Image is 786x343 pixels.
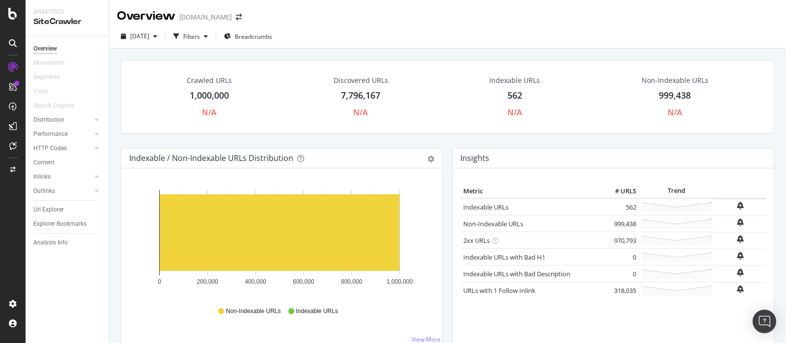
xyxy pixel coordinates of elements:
[33,86,58,97] a: Visits
[33,129,92,139] a: Performance
[599,249,639,265] td: 0
[463,219,523,228] a: Non-Indexable URLs
[737,268,744,276] div: bell-plus
[33,237,68,248] div: Analysis Info
[463,203,508,211] a: Indexable URLs
[33,58,64,68] div: Movements
[183,32,200,41] div: Filters
[33,186,92,196] a: Outlinks
[33,101,84,111] a: Search Engines
[463,236,490,245] a: 2xx URLs
[33,237,102,248] a: Analysis Info
[737,202,744,210] div: bell-plus
[197,278,219,285] text: 200,000
[753,310,776,333] div: Open Intercom Messenger
[33,16,101,27] div: SiteCrawler
[33,8,101,16] div: Analytics
[33,72,60,82] div: Segments
[387,278,413,285] text: 1,000,000
[507,89,522,102] div: 562
[33,205,102,215] a: Url Explorer
[737,285,744,293] div: bell-plus
[489,76,540,85] div: Indexable URLs
[33,219,86,229] div: Explorer Bookmarks
[130,32,149,40] span: 2025 Feb. 27th
[129,184,430,298] svg: A chart.
[117,8,175,25] div: Overview
[129,153,293,163] div: Indexable / Non-Indexable URLs Distribution
[235,32,272,41] span: Breadcrumbs
[642,76,708,85] div: Non-Indexable URLs
[353,107,368,118] div: N/A
[33,115,64,125] div: Distribution
[293,278,314,285] text: 600,000
[33,158,102,168] a: Content
[639,184,714,199] th: Trend
[236,14,242,21] div: arrow-right-arrow-left
[33,143,92,154] a: HTTP Codes
[33,115,92,125] a: Distribution
[33,86,48,97] div: Visits
[33,172,51,182] div: Inlinks
[463,286,535,295] a: URLs with 1 Follow Inlink
[737,218,744,226] div: bell-plus
[341,278,363,285] text: 800,000
[599,198,639,215] td: 562
[158,278,161,285] text: 0
[599,184,639,199] th: # URLS
[33,205,64,215] div: Url Explorer
[461,184,599,199] th: Metric
[169,28,212,44] button: Filters
[463,253,545,262] a: Indexable URLs with Bad H1
[334,76,388,85] div: Discovered URLs
[245,278,266,285] text: 400,000
[33,172,92,182] a: Inlinks
[737,252,744,260] div: bell-plus
[187,76,232,85] div: Crawled URLs
[341,89,380,102] div: 7,796,167
[460,152,489,165] h4: Insights
[33,44,57,54] div: Overview
[220,28,276,44] button: Breadcrumbs
[659,89,691,102] div: 999,438
[33,219,102,229] a: Explorer Bookmarks
[427,156,434,162] div: gear
[33,129,68,139] div: Performance
[296,307,338,316] span: Indexable URLs
[599,215,639,232] td: 999,438
[33,186,55,196] div: Outlinks
[33,158,55,168] div: Content
[599,232,639,249] td: 970,793
[599,265,639,282] td: 0
[33,44,102,54] a: Overview
[190,89,229,102] div: 1,000,000
[226,307,281,316] span: Non-Indexable URLs
[117,28,161,44] button: [DATE]
[507,107,522,118] div: N/A
[737,235,744,243] div: bell-plus
[463,269,570,278] a: Indexable URLs with Bad Description
[33,72,70,82] a: Segments
[179,12,232,22] div: [DOMAIN_NAME]
[33,101,74,111] div: Search Engines
[599,282,639,299] td: 318,035
[668,107,682,118] div: N/A
[33,143,67,154] div: HTTP Codes
[33,58,74,68] a: Movements
[202,107,217,118] div: N/A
